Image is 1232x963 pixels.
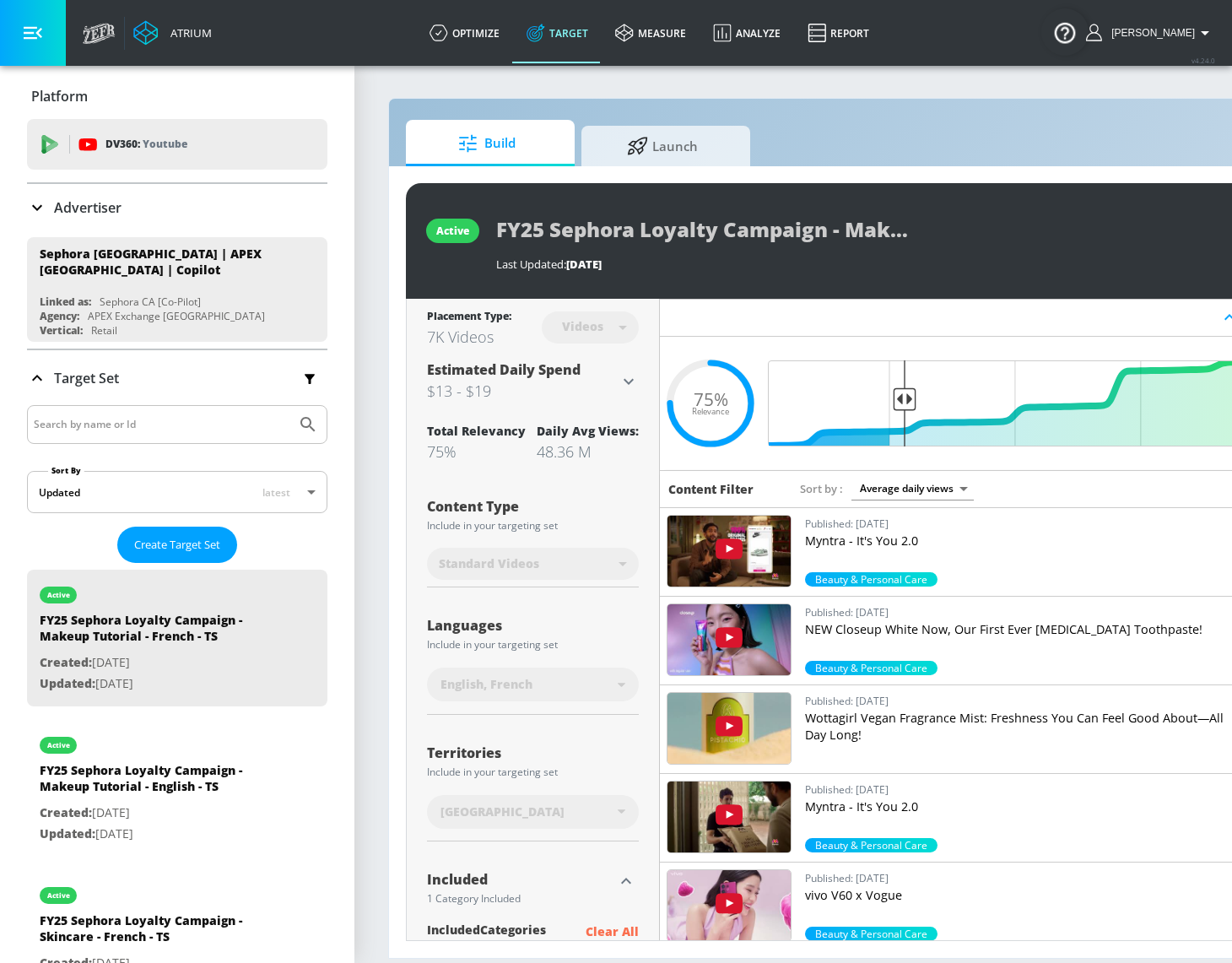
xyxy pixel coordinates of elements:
[586,922,639,943] p: Clear All
[427,441,526,462] div: 75%
[27,570,327,706] div: activeFY25 Sephora Loyalty Campaign - Makeup Tutorial - French - TSCreated:[DATE]Updated:[DATE]
[805,661,938,675] div: 99.2%
[851,477,974,500] div: Average daily views
[440,676,532,693] span: English, French
[439,555,539,572] span: Standard Videos
[427,360,581,379] span: Estimated Daily Spend
[427,521,639,531] div: Include in your targeting set
[667,782,791,852] img: FLYLW7IrvCo
[513,3,602,63] a: Target
[554,319,612,333] div: Videos
[31,87,88,105] p: Platform
[27,720,327,857] div: activeFY25 Sephora Loyalty Campaign - Makeup Tutorial - English - TSCreated:[DATE]Updated:[DATE]
[800,481,843,496] span: Sort by
[39,485,80,500] div: Updated
[27,350,327,406] div: Target Set
[40,762,276,803] div: FY25 Sephora Loyalty Campaign - Makeup Tutorial - English - TS
[805,603,1225,661] a: Published: [DATE]NEW Closeup White Now, Our First Ever [MEDICAL_DATA] Toothpaste!
[105,135,187,154] p: DV360:
[1041,8,1089,56] button: Open Resource Center
[667,870,791,941] img: ls3FkChXKCo
[40,675,95,691] span: Updated:
[805,692,1225,766] a: Published: [DATE]Wottagirl Vegan Fragrance Mist: Freshness You Can Feel Good About—All Day Long!
[667,693,791,764] img: 0BMaAcyYqI4
[40,652,276,674] p: [DATE]
[694,390,728,408] span: 75%
[427,922,546,943] span: included Categories
[143,135,187,153] p: Youtube
[805,838,938,852] span: Beauty & Personal Care
[805,838,938,852] div: 99.2%
[48,465,84,476] label: Sort By
[667,516,791,587] img: AgrD0MW0x08
[27,119,327,170] div: DV360: Youtube
[88,309,265,323] div: APEX Exchange [GEOGRAPHIC_DATA]
[598,126,727,166] span: Launch
[40,912,276,953] div: FY25 Sephora Loyalty Campaign - Skincare - French - TS
[427,309,511,327] div: Placement Type:
[427,327,511,347] div: 7K Videos
[40,824,276,845] p: [DATE]
[427,379,619,403] h3: $13 - $19
[134,535,220,555] span: Create Target Set
[805,710,1225,744] p: Wottagirl Vegan Fragrance Mist: Freshness You Can Feel Good About—All Day Long!
[537,441,639,462] div: 48.36 M
[27,237,327,342] div: Sephora [GEOGRAPHIC_DATA] | APEX [GEOGRAPHIC_DATA] | CopilotLinked as:Sephora CA [Co-Pilot]Agency...
[40,804,92,820] span: Created:
[40,803,276,824] p: [DATE]
[700,3,794,63] a: Analyze
[34,414,289,436] input: Search by name or Id
[692,408,729,416] span: Relevance
[164,25,212,41] div: Atrium
[40,246,300,278] div: Sephora [GEOGRAPHIC_DATA] | APEX [GEOGRAPHIC_DATA] | Copilot
[805,572,938,587] div: 99.2%
[805,515,1225,572] a: Published: [DATE]Myntra - It's You 2.0
[100,295,201,309] div: Sephora CA [Co-Pilot]
[47,891,70,900] div: active
[1086,23,1215,43] button: [PERSON_NAME]
[1105,27,1195,39] span: login as: justin.nim@zefr.com
[47,741,70,749] div: active
[805,798,1225,815] p: Myntra - It's You 2.0
[427,894,613,904] div: 1 Category Included
[133,20,212,46] a: Atrium
[427,423,526,439] div: Total Relevancy
[602,3,700,63] a: measure
[436,224,469,238] div: active
[566,257,602,272] span: [DATE]
[537,423,639,439] div: Daily Avg Views:
[40,295,91,309] div: Linked as:
[40,309,79,323] div: Agency:
[427,767,639,777] div: Include in your targeting set
[794,3,883,63] a: Report
[805,515,1225,533] p: Published: [DATE]
[47,591,70,599] div: active
[805,781,1225,798] p: Published: [DATE]
[54,369,119,387] p: Target Set
[805,869,1225,887] p: Published: [DATE]
[427,873,613,886] div: Included
[27,73,327,120] div: Platform
[805,621,1225,638] p: NEW Closeup White Now, Our First Ever [MEDICAL_DATA] Toothpaste!
[427,795,639,829] div: [GEOGRAPHIC_DATA]
[668,481,754,497] h6: Content Filter
[427,360,639,403] div: Estimated Daily Spend$13 - $19
[117,527,237,563] button: Create Target Set
[91,323,117,338] div: Retail
[440,803,565,820] span: [GEOGRAPHIC_DATA]
[667,604,791,675] img: pSVfcTOLN-c
[427,500,639,513] div: Content Type
[54,198,122,217] p: Advertiser
[496,257,1229,272] div: Last Updated:
[805,927,938,941] span: Beauty & Personal Care
[262,485,290,500] span: latest
[1191,56,1215,65] span: v 4.24.0
[805,572,938,587] span: Beauty & Personal Care
[805,603,1225,621] p: Published: [DATE]
[27,184,327,231] div: Advertiser
[805,533,1225,549] p: Myntra - It's You 2.0
[805,887,1225,904] p: vivo V60 x Vogue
